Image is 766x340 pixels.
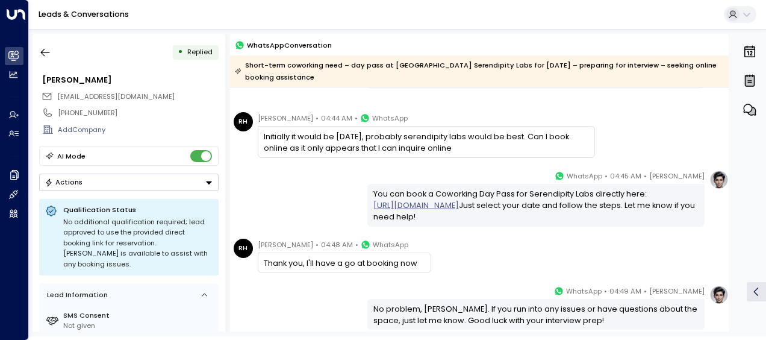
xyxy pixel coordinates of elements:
[321,239,353,251] span: 04:48 AM
[63,217,213,270] div: No additional qualification required; lead approved to use the provided direct booking link for r...
[644,170,647,182] span: •
[235,59,723,83] div: Short-term coworking need – day pass at [GEOGRAPHIC_DATA] Serendipity Labs for [DATE] – preparing...
[234,239,253,258] div: RH
[39,9,129,19] a: Leads & Conversations
[604,285,607,297] span: •
[57,92,175,101] span: [EMAIL_ADDRESS][DOMAIN_NAME]
[610,170,641,182] span: 04:45 AM
[355,112,358,124] span: •
[178,43,183,61] div: •
[258,112,313,124] span: [PERSON_NAME]
[187,47,213,57] span: Replied
[42,74,218,86] div: [PERSON_NAME]
[39,174,219,191] button: Actions
[609,285,641,297] span: 04:49 AM
[321,112,352,124] span: 04:44 AM
[316,239,319,251] span: •
[649,170,705,182] span: [PERSON_NAME]
[63,310,214,321] label: SMS Consent
[57,150,86,162] div: AI Mode
[58,108,218,118] div: [PHONE_NUMBER]
[258,239,313,251] span: [PERSON_NAME]
[566,285,602,297] span: WhatsApp
[649,285,705,297] span: [PERSON_NAME]
[373,239,408,251] span: WhatsApp
[709,285,729,304] img: profile-logo.png
[355,239,358,251] span: •
[63,205,213,215] p: Qualification Status
[264,131,588,154] div: Initially it would be [DATE], probably serendipity labs would be best. Can I book online as it on...
[316,112,319,124] span: •
[644,285,647,297] span: •
[373,188,699,223] div: You can book a Coworking Day Pass for Serendipity Labs directly here: Just select your date and f...
[234,112,253,131] div: RH
[709,170,729,189] img: profile-logo.png
[372,112,408,124] span: WhatsApp
[264,257,425,269] div: Thank you, I'll have a go at booking now
[373,303,699,326] div: No problem, [PERSON_NAME]. If you run into any issues or have questions about the space, just let...
[45,178,83,186] div: Actions
[373,200,459,211] a: [URL][DOMAIN_NAME]
[605,170,608,182] span: •
[567,170,602,182] span: WhatsApp
[63,321,214,331] div: Not given
[247,40,332,51] span: WhatsApp Conversation
[58,125,218,135] div: AddCompany
[43,290,108,300] div: Lead Information
[57,92,175,102] span: ryanheathcote25@gmail.com
[39,174,219,191] div: Button group with a nested menu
